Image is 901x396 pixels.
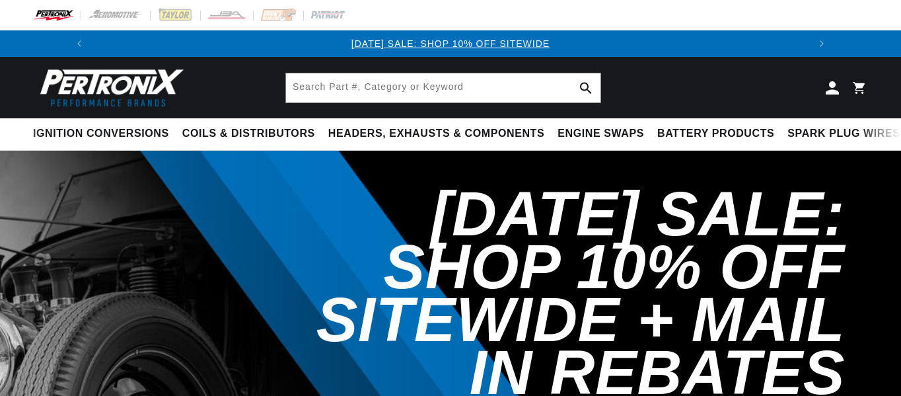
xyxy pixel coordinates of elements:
[33,118,176,149] summary: Ignition Conversions
[286,73,600,102] input: Search Part #, Category or Keyword
[351,38,550,49] a: [DATE] SALE: SHOP 10% OFF SITEWIDE
[809,30,835,57] button: Translation missing: en.sections.announcements.next_announcement
[33,127,169,141] span: Ignition Conversions
[66,30,92,57] button: Translation missing: en.sections.announcements.previous_announcement
[558,127,644,141] span: Engine Swaps
[787,127,900,141] span: Spark Plug Wires
[33,65,185,110] img: Pertronix
[651,118,781,149] summary: Battery Products
[92,36,809,51] div: Announcement
[182,127,315,141] span: Coils & Distributors
[328,127,544,141] span: Headers, Exhausts & Components
[551,118,651,149] summary: Engine Swaps
[571,73,600,102] button: Search Part #, Category or Keyword
[92,36,809,51] div: 1 of 3
[176,118,322,149] summary: Coils & Distributors
[322,118,551,149] summary: Headers, Exhausts & Components
[657,127,774,141] span: Battery Products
